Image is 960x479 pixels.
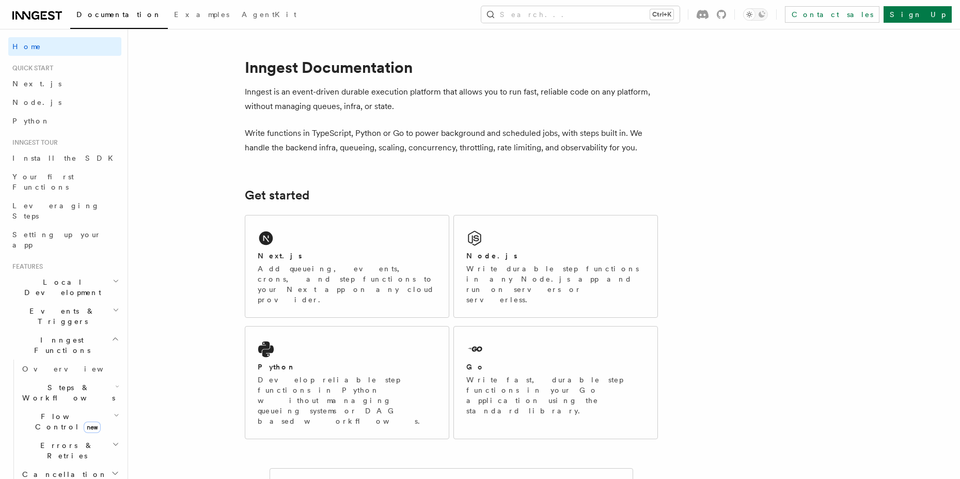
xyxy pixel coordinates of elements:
[245,126,658,155] p: Write functions in TypeScript, Python or Go to power background and scheduled jobs, with steps bu...
[8,138,58,147] span: Inngest tour
[466,264,645,305] p: Write durable step functions in any Node.js app and run on servers or serverless.
[245,85,658,114] p: Inngest is an event-driven durable execution platform that allows you to run fast, reliable code ...
[8,273,121,302] button: Local Development
[8,302,121,331] button: Events & Triggers
[245,215,449,318] a: Next.jsAdd queueing, events, crons, and step functions to your Next app on any cloud provider.
[18,411,114,432] span: Flow Control
[235,3,303,28] a: AgentKit
[12,117,50,125] span: Python
[18,378,121,407] button: Steps & Workflows
[168,3,235,28] a: Examples
[8,93,121,112] a: Node.js
[258,251,302,261] h2: Next.js
[8,64,53,72] span: Quick start
[22,365,129,373] span: Overview
[76,10,162,19] span: Documentation
[785,6,879,23] a: Contact sales
[8,262,43,271] span: Features
[18,436,121,465] button: Errors & Retries
[18,407,121,436] button: Flow Controlnew
[258,375,436,426] p: Develop reliable step functions in Python without managing queueing systems or DAG based workflows.
[12,98,61,106] span: Node.js
[12,154,119,162] span: Install the SDK
[18,382,115,403] span: Steps & Workflows
[453,215,658,318] a: Node.jsWrite durable step functions in any Node.js app and run on servers or serverless.
[8,331,121,360] button: Inngest Functions
[8,225,121,254] a: Setting up your app
[12,202,100,220] span: Leveraging Steps
[84,422,101,433] span: new
[8,306,113,327] span: Events & Triggers
[245,58,658,76] h1: Inngest Documentation
[174,10,229,19] span: Examples
[466,375,645,416] p: Write fast, durable step functions in your Go application using the standard library.
[8,149,121,167] a: Install the SDK
[12,230,101,249] span: Setting up your app
[18,440,112,461] span: Errors & Retries
[481,6,680,23] button: Search...Ctrl+K
[884,6,952,23] a: Sign Up
[70,3,168,29] a: Documentation
[8,74,121,93] a: Next.js
[245,326,449,439] a: PythonDevelop reliable step functions in Python without managing queueing systems or DAG based wo...
[466,362,485,372] h2: Go
[8,167,121,196] a: Your first Functions
[242,10,296,19] span: AgentKit
[453,326,658,439] a: GoWrite fast, durable step functions in your Go application using the standard library.
[650,9,673,20] kbd: Ctrl+K
[8,335,112,356] span: Inngest Functions
[8,37,121,56] a: Home
[18,360,121,378] a: Overview
[12,80,61,88] span: Next.js
[258,362,296,372] h2: Python
[245,188,309,203] a: Get started
[12,173,74,191] span: Your first Functions
[8,196,121,225] a: Leveraging Steps
[12,41,41,52] span: Home
[8,277,113,298] span: Local Development
[8,112,121,130] a: Python
[258,264,436,305] p: Add queueing, events, crons, and step functions to your Next app on any cloud provider.
[466,251,517,261] h2: Node.js
[743,8,768,21] button: Toggle dark mode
